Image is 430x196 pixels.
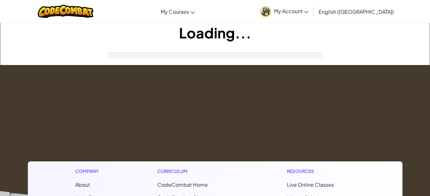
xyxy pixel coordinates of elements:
[157,168,235,175] h1: Curriculum
[315,3,397,20] a: English ([GEOGRAPHIC_DATA])
[38,5,94,18] img: CodeCombat logo
[75,168,105,175] h1: Company
[157,181,208,188] span: CodeCombat Home
[287,168,355,175] h1: Resources
[158,3,198,20] a: My Courses
[0,23,430,43] h1: Loading...
[257,1,312,21] a: My Account
[319,8,394,15] span: English ([GEOGRAPHIC_DATA])
[75,181,90,188] a: About
[287,181,334,188] a: Live Online Classes
[260,6,271,17] img: avatar
[161,8,189,15] span: My Courses
[274,8,308,14] span: My Account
